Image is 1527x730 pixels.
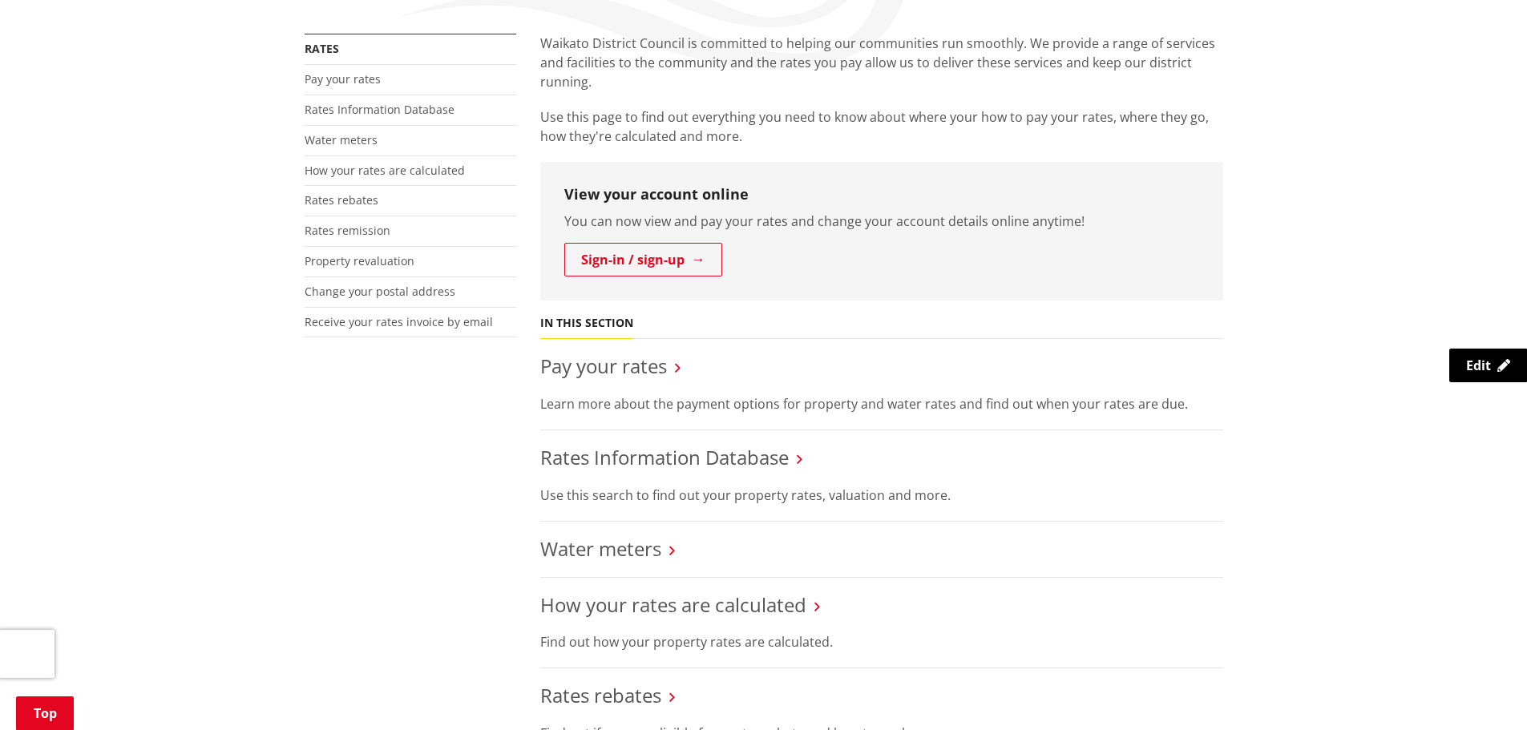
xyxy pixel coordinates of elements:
[564,186,1199,204] h3: View your account online
[1449,349,1527,382] a: Edit
[540,486,1223,505] p: Use this search to find out your property rates, valuation and more.
[1453,663,1511,720] iframe: Messenger Launcher
[540,317,633,330] h5: In this section
[1466,357,1491,374] span: Edit
[540,394,1223,413] p: Learn more about the payment options for property and water rates and find out when your rates ar...
[16,696,74,730] a: Top
[305,41,339,56] a: Rates
[540,34,1223,91] p: Waikato District Council is committed to helping our communities run smoothly. We provide a range...
[540,107,1223,146] p: Use this page to find out everything you need to know about where your how to pay your rates, whe...
[305,284,455,299] a: Change your postal address
[540,632,1223,651] p: Find out how your property rates are calculated.
[305,192,378,208] a: Rates rebates
[305,163,465,178] a: How your rates are calculated
[540,682,661,708] a: Rates rebates
[564,243,722,276] a: Sign-in / sign-up
[540,353,667,379] a: Pay your rates
[305,102,454,117] a: Rates Information Database
[305,132,378,147] a: Water meters
[540,535,661,562] a: Water meters
[305,253,414,268] a: Property revaluation
[564,212,1199,231] p: You can now view and pay your rates and change your account details online anytime!
[540,444,789,470] a: Rates Information Database
[305,223,390,238] a: Rates remission
[305,71,381,87] a: Pay your rates
[305,314,493,329] a: Receive your rates invoice by email
[540,591,806,618] a: How your rates are calculated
